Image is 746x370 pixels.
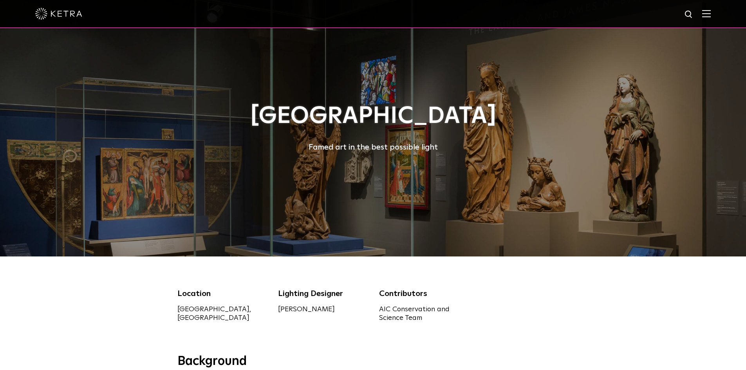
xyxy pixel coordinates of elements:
img: search icon [684,10,694,20]
img: Hamburger%20Nav.svg [702,10,711,17]
div: Lighting Designer [278,288,367,300]
div: [PERSON_NAME] [278,305,367,314]
h3: Background [177,354,569,370]
img: ketra-logo-2019-white [35,8,82,20]
div: Famed art in the best possible light [177,141,569,153]
div: [GEOGRAPHIC_DATA], [GEOGRAPHIC_DATA] [177,305,267,322]
div: Location [177,288,267,300]
div: Contributors [379,288,468,300]
div: AIC Conservation and Science Team [379,305,468,322]
h1: [GEOGRAPHIC_DATA] [177,103,569,129]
